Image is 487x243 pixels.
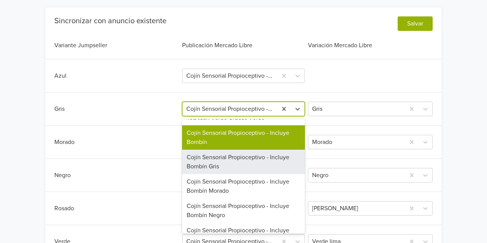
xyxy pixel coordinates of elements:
div: Sincronizar con anuncio existente [54,16,167,26]
div: Negro [54,171,181,180]
div: Cojín Sensorial Propioceptivo - Incluye Bombín Gris [182,150,305,174]
div: Publicación Mercado Libre [181,41,307,50]
div: Variante Jumpseller [54,41,181,50]
button: Salvar [398,16,433,31]
div: Cojín Sensorial Propioceptivo - Incluye Bombín Morado [182,174,305,198]
div: Morado [54,137,181,147]
div: Variación Mercado Libre [306,41,433,50]
div: Azul [54,71,181,80]
div: Gris [54,104,181,114]
div: Cojín Sensorial Propioceptivo - Incluye Bombín [182,125,305,150]
div: Cojín Sensorial Propioceptivo - Incluye Bombín Negro [182,198,305,223]
div: Rosado [54,204,181,213]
